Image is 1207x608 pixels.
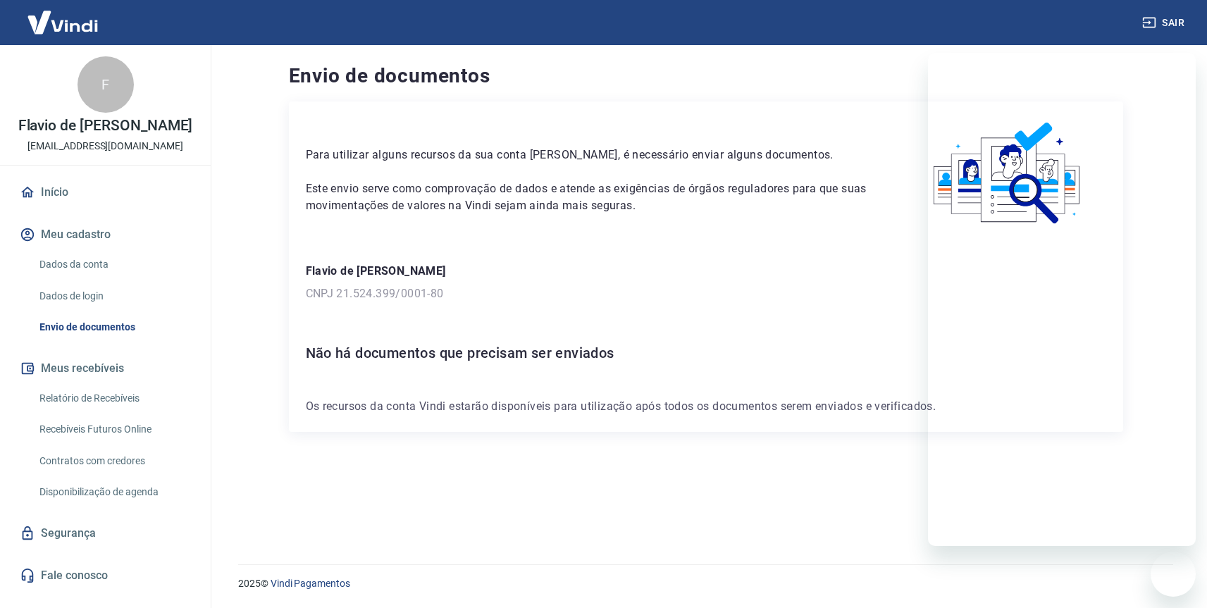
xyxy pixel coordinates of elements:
a: Segurança [17,518,194,549]
h4: Envio de documentos [289,62,1123,90]
button: Sair [1139,10,1190,36]
a: Disponibilização de agenda [34,478,194,507]
img: waiting_documents.41d9841a9773e5fdf392cede4d13b617.svg [910,118,1106,229]
p: CNPJ 21.524.399/0001-80 [306,285,1106,302]
p: Flavio de [PERSON_NAME] [306,263,1106,280]
a: Dados de login [34,282,194,311]
p: Os recursos da conta Vindi estarão disponíveis para utilização após todos os documentos serem env... [306,398,1106,415]
p: Este envio serve como comprovação de dados e atende as exigências de órgãos reguladores para que ... [306,180,876,214]
a: Recebíveis Futuros Online [34,415,194,444]
a: Contratos com credores [34,447,194,476]
p: 2025 © [238,576,1173,591]
a: Relatório de Recebíveis [34,384,194,413]
button: Meu cadastro [17,219,194,250]
p: [EMAIL_ADDRESS][DOMAIN_NAME] [27,139,183,154]
a: Dados da conta [34,250,194,279]
a: Vindi Pagamentos [271,578,350,589]
img: Vindi [17,1,109,44]
button: Meus recebíveis [17,353,194,384]
div: F [78,56,134,113]
iframe: Botão para abrir a janela de mensagens, conversa em andamento [1151,552,1196,597]
a: Início [17,177,194,208]
a: Envio de documentos [34,313,194,342]
h6: Não há documentos que precisam ser enviados [306,342,1106,364]
iframe: Janela de mensagens [928,53,1196,546]
a: Fale conosco [17,560,194,591]
p: Para utilizar alguns recursos da sua conta [PERSON_NAME], é necessário enviar alguns documentos. [306,147,876,163]
p: Flavio de [PERSON_NAME] [18,118,193,133]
